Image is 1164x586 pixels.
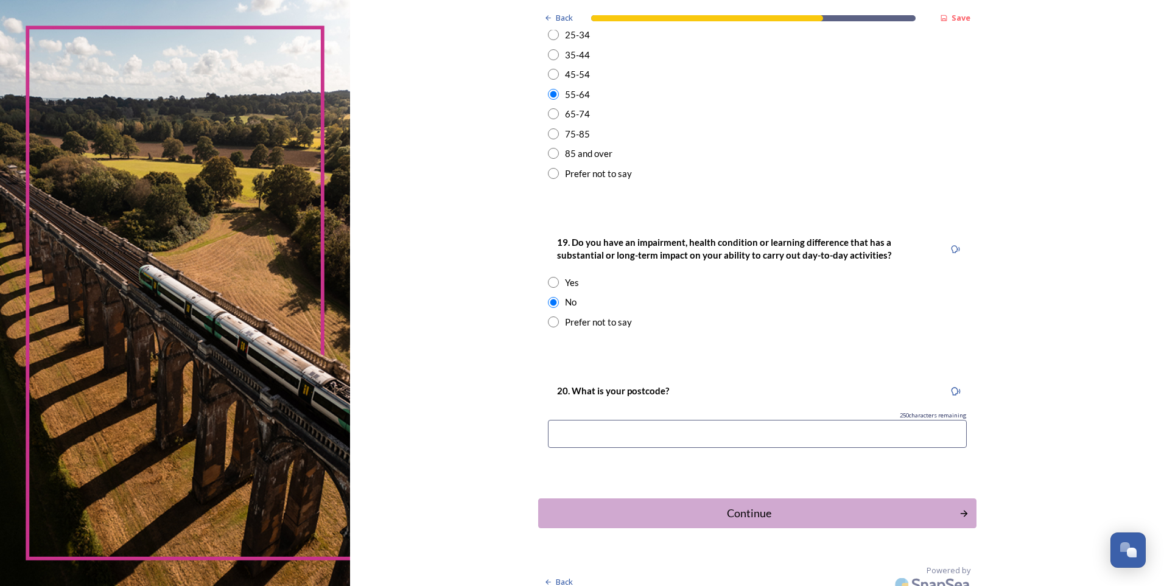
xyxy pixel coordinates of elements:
[565,295,577,309] div: No
[557,385,669,396] strong: 20. What is your postcode?
[565,147,612,161] div: 85 and over
[557,237,893,260] strong: 19. Do you have an impairment, health condition or learning difference that has a substantial or ...
[927,565,970,576] span: Powered by
[565,276,579,290] div: Yes
[952,12,970,23] strong: Save
[1110,532,1146,568] button: Open Chat
[565,68,590,82] div: 45-54
[565,127,590,141] div: 75-85
[545,505,953,521] div: Continue
[565,315,632,329] div: Prefer not to say
[565,107,590,121] div: 65-74
[565,48,590,62] div: 35-44
[565,167,632,181] div: Prefer not to say
[900,411,967,420] span: 250 characters remaining
[565,28,590,42] div: 25-34
[538,498,976,528] button: Continue
[556,12,573,24] span: Back
[565,88,590,102] div: 55-64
